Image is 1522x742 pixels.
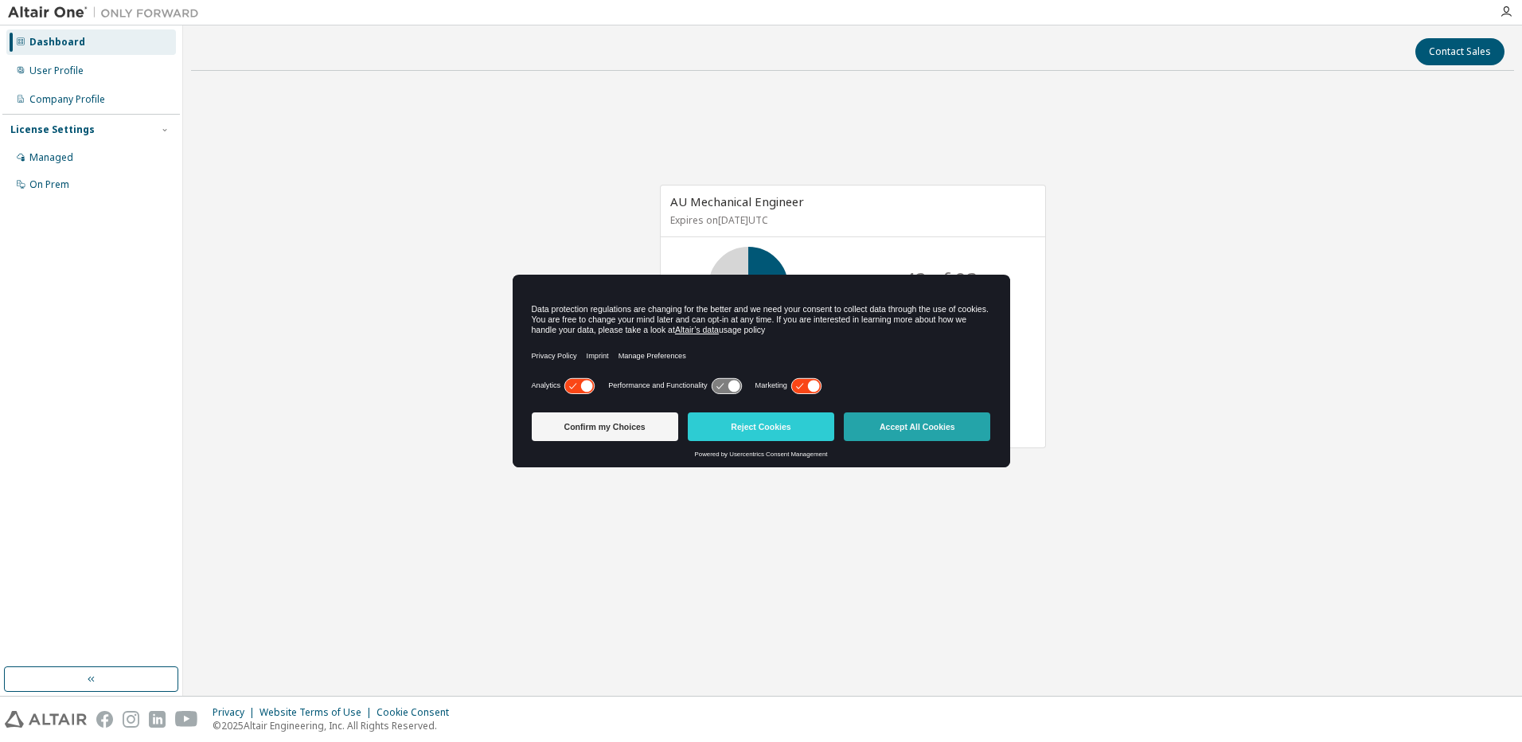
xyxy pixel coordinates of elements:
img: instagram.svg [123,711,139,728]
img: facebook.svg [96,711,113,728]
div: Cookie Consent [377,706,459,719]
p: Expires on [DATE] UTC [670,213,1032,227]
div: User Profile [29,64,84,77]
div: Dashboard [29,36,85,49]
div: On Prem [29,178,69,191]
button: Contact Sales [1415,38,1504,65]
div: Privacy [213,706,260,719]
img: altair_logo.svg [5,711,87,728]
div: Managed [29,151,73,164]
span: AU Mechanical Engineer [670,193,804,209]
div: Company Profile [29,93,105,106]
img: Altair One [8,5,207,21]
div: Website Terms of Use [260,706,377,719]
div: License Settings [10,123,95,136]
img: youtube.svg [175,711,198,728]
p: © 2025 Altair Engineering, Inc. All Rights Reserved. [213,719,459,732]
p: 42 of 93 [904,266,978,293]
img: linkedin.svg [149,711,166,728]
